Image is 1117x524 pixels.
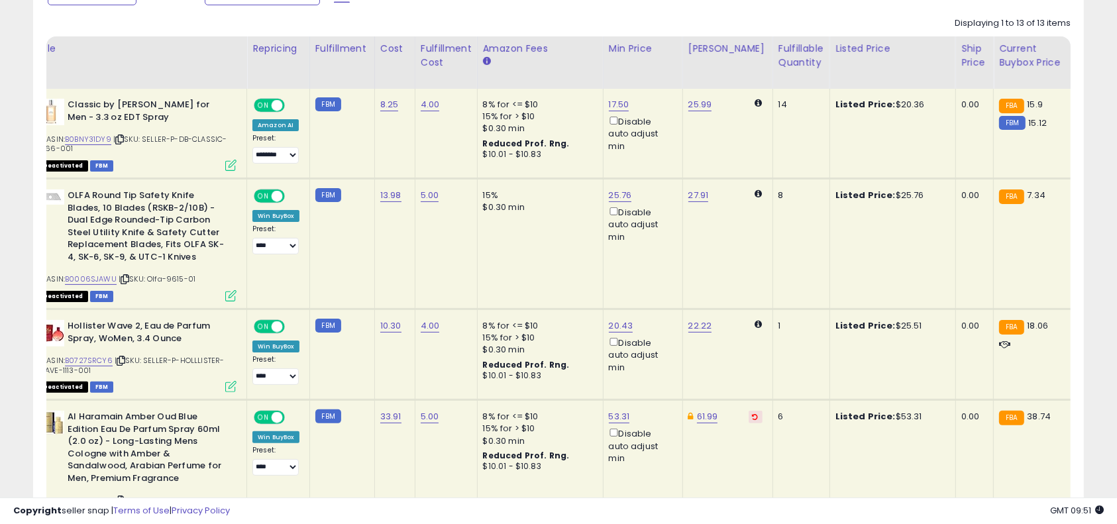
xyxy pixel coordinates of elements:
[483,123,593,134] div: $0.30 min
[252,431,299,443] div: Win BuyBox
[38,189,64,205] img: 11tNhGMRtmL._SL40_.jpg
[172,504,230,517] a: Privacy Policy
[38,382,88,393] span: All listings that are unavailable for purchase on Amazon for any reason other than out-of-stock
[283,321,304,333] span: OFF
[609,114,672,152] div: Disable auto adjust min
[483,344,593,356] div: $0.30 min
[835,99,945,111] div: $20.36
[609,98,629,111] a: 17.50
[38,99,64,125] img: 313KofHyMjL._SL40_.jpg
[483,99,593,111] div: 8% for <= $10
[961,411,983,423] div: 0.00
[68,189,229,266] b: OLFA Round Tip Safety Knife Blades, 10 Blades (RSKB-2/10B) - Dual Edge Rounded-Tip Carbon Steel U...
[778,42,824,70] div: Fulfillable Quantity
[252,42,304,56] div: Repricing
[609,189,632,202] a: 25.76
[835,42,950,56] div: Listed Price
[34,42,241,56] div: Title
[835,189,896,201] b: Listed Price:
[1029,117,1047,129] span: 15.12
[252,119,299,131] div: Amazon AI
[283,191,304,202] span: OFF
[68,320,229,348] b: Hollister Wave 2, Eau de Parfum Spray, WoMen, 3.4 Ounce
[999,189,1024,204] small: FBA
[315,319,341,333] small: FBM
[421,410,439,423] a: 5.00
[483,201,593,213] div: $0.30 min
[38,291,88,302] span: All listings that are unavailable for purchase on Amazon for any reason other than out-of-stock
[609,319,633,333] a: 20.43
[380,189,401,202] a: 13.98
[609,335,672,374] div: Disable auto adjust min
[999,42,1067,70] div: Current Buybox Price
[483,320,593,332] div: 8% for <= $10
[778,99,820,111] div: 14
[252,446,299,476] div: Preset:
[483,461,593,472] div: $10.01 - $10.83
[835,319,896,332] b: Listed Price:
[961,320,983,332] div: 0.00
[609,205,672,243] div: Disable auto adjust min
[999,320,1024,335] small: FBA
[38,320,64,346] img: 41kc90Ltw6L._SL40_.jpg
[255,412,272,423] span: ON
[999,411,1024,425] small: FBA
[315,42,369,56] div: Fulfillment
[283,100,304,111] span: OFF
[65,274,117,285] a: B0006SJAWU
[421,189,439,202] a: 5.00
[1028,98,1043,111] span: 15.9
[65,134,111,145] a: B0BNY31DY9
[483,332,593,344] div: 15% for > $10
[38,320,237,391] div: ASIN:
[688,42,767,56] div: [PERSON_NAME]
[483,138,570,149] b: Reduced Prof. Rng.
[835,410,896,423] b: Listed Price:
[90,382,114,393] span: FBM
[955,17,1071,30] div: Displaying 1 to 13 of 13 items
[778,189,820,201] div: 8
[421,42,472,70] div: Fulfillment Cost
[119,274,195,284] span: | SKU: Olfa-9615-01
[483,42,598,56] div: Amazon Fees
[255,191,272,202] span: ON
[609,426,672,464] div: Disable auto adjust min
[252,225,299,254] div: Preset:
[38,411,64,435] img: 41f3kJ1ghYL._SL40_.jpg
[252,134,299,164] div: Preset:
[68,99,229,127] b: Classic by [PERSON_NAME] for Men - 3.3 oz EDT Spray
[252,341,299,352] div: Win BuyBox
[688,189,709,202] a: 27.91
[835,320,945,332] div: $25.51
[483,411,593,423] div: 8% for <= $10
[688,319,712,333] a: 22.22
[13,504,62,517] strong: Copyright
[252,355,299,385] div: Preset:
[999,116,1025,130] small: FBM
[483,423,593,435] div: 15% for > $10
[755,99,762,107] i: Calculated using Dynamic Max Price.
[255,321,272,333] span: ON
[999,99,1024,113] small: FBA
[835,189,945,201] div: $25.76
[609,410,630,423] a: 53.31
[380,98,399,111] a: 8.25
[1028,319,1049,332] span: 18.06
[90,160,114,172] span: FBM
[421,319,440,333] a: 4.00
[380,319,401,333] a: 10.30
[68,411,229,488] b: Al Haramain Amber Oud Blue Edition Eau De Parfum Spray 60ml (2.0 oz) - Long-Lasting Mens Cologne ...
[483,111,593,123] div: 15% for > $10
[688,98,712,111] a: 25.99
[421,98,440,111] a: 4.00
[38,99,237,170] div: ASIN:
[38,134,227,154] span: | SKU: SELLER-P-DB-CLASSIC-1966-001
[961,189,983,201] div: 0.00
[961,99,983,111] div: 0.00
[961,42,988,70] div: Ship Price
[483,370,593,382] div: $10.01 - $10.83
[778,411,820,423] div: 6
[255,100,272,111] span: ON
[835,411,945,423] div: $53.31
[113,504,170,517] a: Terms of Use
